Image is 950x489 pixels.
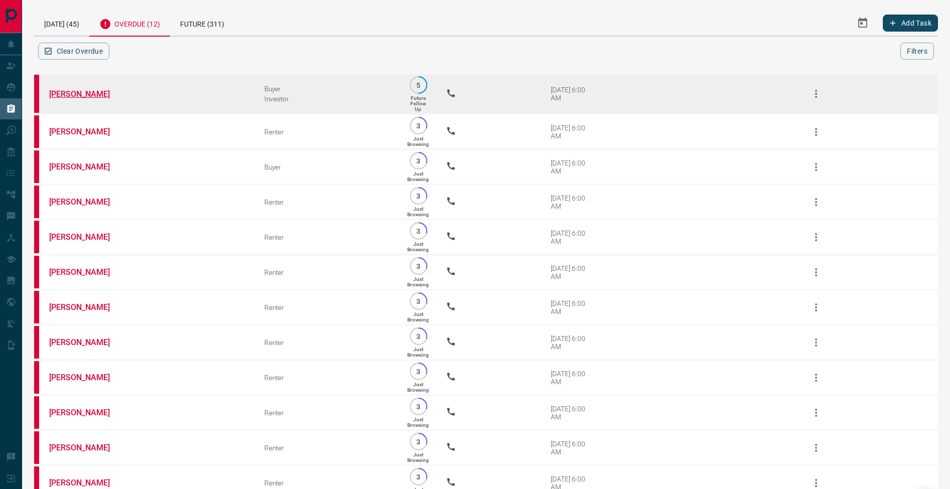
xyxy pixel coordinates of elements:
[34,326,39,359] div: property.ca
[49,267,124,277] a: [PERSON_NAME]
[415,227,422,235] p: 3
[551,370,593,386] div: [DATE] 6:00 AM
[264,233,391,241] div: Renter
[264,128,391,136] div: Renter
[900,43,934,60] button: Filters
[407,206,429,217] p: Just Browsing
[407,241,429,252] p: Just Browsing
[264,163,391,171] div: Buyer
[264,339,391,347] div: Renter
[49,232,124,242] a: [PERSON_NAME]
[551,124,593,140] div: [DATE] 6:00 AM
[49,162,124,172] a: [PERSON_NAME]
[407,136,429,147] p: Just Browsing
[34,431,39,464] div: property.ca
[264,268,391,276] div: Renter
[49,338,124,347] a: [PERSON_NAME]
[415,333,422,340] p: 3
[551,159,593,175] div: [DATE] 6:00 AM
[407,452,429,463] p: Just Browsing
[551,440,593,456] div: [DATE] 6:00 AM
[410,95,426,112] p: Future Follow Up
[264,409,391,417] div: Renter
[883,15,938,32] button: Add Task
[551,335,593,351] div: [DATE] 6:00 AM
[34,361,39,394] div: property.ca
[551,194,593,210] div: [DATE] 6:00 AM
[49,478,124,487] a: [PERSON_NAME]
[551,299,593,315] div: [DATE] 6:00 AM
[49,373,124,382] a: [PERSON_NAME]
[34,256,39,288] div: property.ca
[34,150,39,183] div: property.ca
[415,122,422,129] p: 3
[551,405,593,421] div: [DATE] 6:00 AM
[34,75,39,113] div: property.ca
[407,311,429,322] p: Just Browsing
[49,443,124,452] a: [PERSON_NAME]
[551,229,593,245] div: [DATE] 6:00 AM
[49,408,124,417] a: [PERSON_NAME]
[415,473,422,480] p: 3
[407,276,429,287] p: Just Browsing
[415,81,422,89] p: 5
[170,10,234,36] div: Future (311)
[89,10,170,37] div: Overdue (12)
[38,43,109,60] button: Clear Overdue
[415,438,422,445] p: 3
[415,262,422,270] p: 3
[49,127,124,136] a: [PERSON_NAME]
[415,157,422,165] p: 3
[407,347,429,358] p: Just Browsing
[34,186,39,218] div: property.ca
[264,198,391,206] div: Renter
[415,403,422,410] p: 3
[407,382,429,393] p: Just Browsing
[264,95,391,103] div: Investor
[407,171,429,182] p: Just Browsing
[49,89,124,99] a: [PERSON_NAME]
[34,396,39,429] div: property.ca
[415,368,422,375] p: 3
[415,192,422,200] p: 3
[551,86,593,102] div: [DATE] 6:00 AM
[34,221,39,253] div: property.ca
[407,417,429,428] p: Just Browsing
[851,11,875,35] button: Select Date Range
[264,444,391,452] div: Renter
[34,10,89,36] div: [DATE] (45)
[49,197,124,207] a: [PERSON_NAME]
[34,115,39,148] div: property.ca
[264,303,391,311] div: Renter
[49,302,124,312] a: [PERSON_NAME]
[264,479,391,487] div: Renter
[264,374,391,382] div: Renter
[34,291,39,323] div: property.ca
[264,85,391,93] div: Buyer
[551,264,593,280] div: [DATE] 6:00 AM
[415,297,422,305] p: 3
